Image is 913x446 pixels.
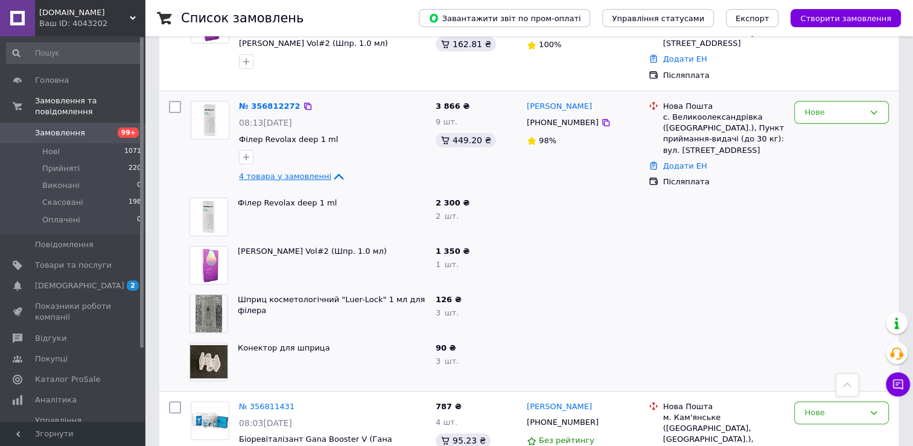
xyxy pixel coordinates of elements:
[6,42,142,64] input: Пошук
[436,343,456,352] span: 90 ₴
[800,14,891,23] span: Створити замовлення
[804,407,864,419] div: Нове
[238,247,387,256] a: [PERSON_NAME] Vol#2 (Шпр. 1.0 мл)
[663,176,785,187] div: Післяплата
[663,401,785,412] div: Нова Пошта
[190,198,227,236] img: Фото товару
[436,133,496,147] div: 449.20 ₴
[778,13,901,22] a: Створити замовлення
[35,354,68,364] span: Покупці
[539,136,556,145] span: 98%
[663,70,785,81] div: Післяплата
[35,280,124,291] span: [DEMOGRAPHIC_DATA]
[42,215,80,225] span: Оплачені
[239,39,388,48] a: [PERSON_NAME] Vol#2 (Шпр. 1.0 мл)
[127,280,139,291] span: 2
[191,402,229,439] img: Фото товару
[137,180,141,191] span: 0
[42,180,80,191] span: Виконані
[436,308,459,317] span: 3 шт.
[35,395,77,406] span: Аналітика
[191,401,229,440] a: Фото товару
[436,212,459,221] span: 2 шт.
[791,9,901,27] button: Створити замовлення
[539,436,594,445] span: Без рейтингу
[602,9,714,27] button: Управління статусами
[663,112,785,156] div: с. Великоолександрівка ([GEOGRAPHIC_DATA].), Пункт приймання-видачі (до 30 кг): вул. [STREET_ADDR...
[436,418,457,427] span: 4 шт.
[124,146,141,157] span: 1071
[524,415,601,430] div: [PHONE_NUMBER]
[129,197,141,208] span: 198
[436,102,469,111] span: 3 866 ₴
[804,106,864,119] div: Нове
[35,75,69,86] span: Головна
[238,295,425,315] a: Шприц косметологічний "Luer-Lock" 1 мл для філера
[35,333,66,344] span: Відгуки
[527,401,592,413] a: [PERSON_NAME]
[238,343,330,352] a: Конектор для шприца
[436,402,462,411] span: 787 ₴
[239,135,338,144] a: Філер Revolax deep 1 ml
[436,117,457,126] span: 9 шт.
[436,247,469,256] span: 1 350 ₴
[196,295,222,332] img: Фото товару
[238,198,337,207] a: Філер Revolax deep 1 ml
[190,345,227,379] img: Фото товару
[35,374,100,385] span: Каталог ProSale
[726,9,779,27] button: Експорт
[428,13,581,24] span: Завантажити звіт по пром-оплаті
[524,115,601,131] div: [PHONE_NUMBER]
[181,11,304,25] h1: Список замовлень
[612,14,704,23] span: Управління статусами
[35,95,145,117] span: Замовлення та повідомлення
[436,260,459,269] span: 1 шт.
[239,172,346,181] a: 4 товара у замовленні
[39,18,145,29] div: Ваш ID: 4043202
[239,102,301,111] a: № 356812272
[39,7,130,18] span: lifeshop.net
[539,40,561,49] span: 100%
[129,163,141,174] span: 220
[42,197,83,208] span: Скасовані
[35,415,112,437] span: Управління сайтом
[736,14,769,23] span: Експорт
[527,101,592,112] a: [PERSON_NAME]
[419,9,590,27] button: Завантажити звіт по пром-оплаті
[239,118,292,128] span: 08:13[DATE]
[35,301,112,323] span: Показники роботи компанії
[239,418,292,428] span: 08:03[DATE]
[436,198,469,207] span: 2 300 ₴
[118,128,139,138] span: 99+
[436,295,462,304] span: 126 ₴
[190,247,227,284] img: Фото товару
[35,128,85,138] span: Замовлення
[239,402,294,411] a: № 356811431
[42,146,60,157] span: Нові
[436,357,459,366] span: 3 шт.
[663,54,707,63] a: Додати ЕН
[191,102,229,139] img: Фото товару
[886,372,910,396] button: Чат з покупцем
[137,215,141,225] span: 0
[35,260,112,271] span: Товари та послуги
[35,239,94,250] span: Повідомлення
[436,37,496,51] div: 162.81 ₴
[42,163,80,174] span: Прийняті
[663,101,785,112] div: Нова Пошта
[663,161,707,170] a: Додати ЕН
[239,172,331,181] span: 4 товара у замовленні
